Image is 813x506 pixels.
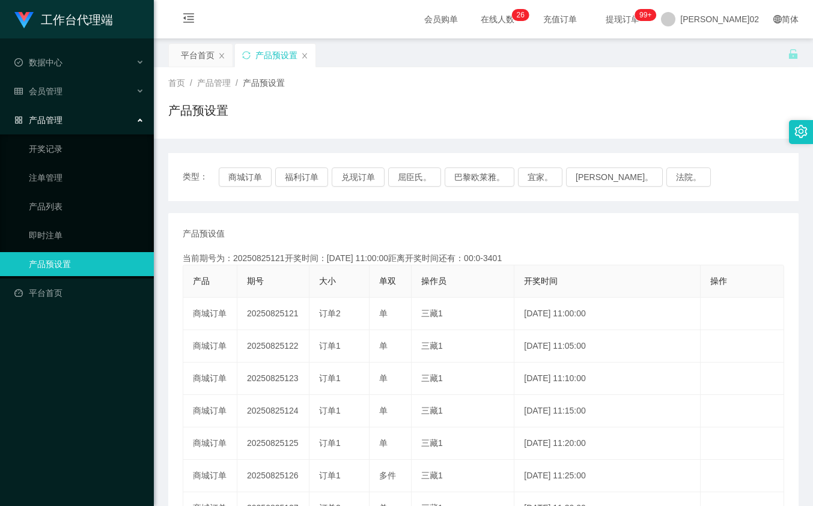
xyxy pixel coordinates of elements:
[421,276,446,286] span: 操作员
[379,438,388,448] span: 单
[183,298,237,330] td: 商城订单
[183,363,237,395] td: 商城订单
[41,1,113,39] h1: 工作台代理端
[193,276,210,286] span: 产品
[29,115,62,125] font: 产品管理
[29,137,144,161] a: 开奖记录
[181,44,215,67] div: 平台首页
[379,276,396,286] span: 单双
[566,167,663,187] button: [PERSON_NAME]。
[243,78,285,88] span: 产品预设置
[301,52,308,59] i: 图标： 关闭
[514,298,700,330] td: [DATE] 11:00:00
[14,87,23,95] i: 图标： table
[543,14,577,24] font: 充值订单
[168,101,228,119] h1: 产品预设置
[237,427,309,460] td: 20250825125
[514,460,700,492] td: [DATE] 11:25:00
[773,15,782,23] i: 图标： global
[606,14,639,24] font: 提现订单
[14,12,34,29] img: logo.9652507e.png
[29,223,144,247] a: 即时注单
[445,167,514,187] button: 巴黎欧莱雅。
[183,330,237,363] td: 商城订单
[275,167,328,187] button: 福利订单
[29,194,144,218] a: 产品列表
[319,309,341,318] span: 订单2
[635,9,656,21] sup: 949
[388,167,441,187] button: 屈臣氏。
[412,363,514,395] td: 三藏1
[237,363,309,395] td: 20250825123
[219,167,272,187] button: 商城订单
[190,78,192,88] span: /
[168,1,209,39] i: 图标： menu-fold
[332,167,385,187] button: 兑现订单
[319,373,341,383] span: 订单1
[14,58,23,67] i: 图标： check-circle-o
[412,298,514,330] td: 三藏1
[29,58,62,67] font: 数据中心
[183,395,237,427] td: 商城订单
[517,9,521,21] p: 2
[237,298,309,330] td: 20250825121
[514,395,700,427] td: [DATE] 11:15:00
[29,166,144,190] a: 注单管理
[379,406,388,415] span: 单
[183,252,784,265] div: 当前期号为：20250825121开奖时间：[DATE] 11:00:00距离开奖时间还有：00:0-3401
[319,438,341,448] span: 订单1
[520,9,525,21] p: 6
[514,427,700,460] td: [DATE] 11:20:00
[379,471,396,480] span: 多件
[666,167,711,187] button: 法院。
[237,330,309,363] td: 20250825122
[255,44,297,67] div: 产品预设置
[514,330,700,363] td: [DATE] 11:05:00
[183,227,225,240] span: 产品预设值
[319,471,341,480] span: 订单1
[183,460,237,492] td: 商城订单
[518,167,562,187] button: 宜家。
[29,252,144,276] a: 产品预设置
[183,427,237,460] td: 商城订单
[247,276,264,286] span: 期号
[379,373,388,383] span: 单
[412,330,514,363] td: 三藏1
[710,276,727,286] span: 操作
[782,14,799,24] font: 简体
[412,395,514,427] td: 三藏1
[319,341,341,351] span: 订单1
[379,309,388,318] span: 单
[237,460,309,492] td: 20250825126
[237,395,309,427] td: 20250825124
[197,78,231,88] span: 产品管理
[14,116,23,124] i: 图标： AppStore-O
[412,427,514,460] td: 三藏1
[218,52,225,59] i: 图标： 关闭
[512,9,529,21] sup: 26
[168,78,185,88] span: 首页
[14,281,144,305] a: 图标： 仪表板平台首页
[379,341,388,351] span: 单
[319,276,336,286] span: 大小
[14,14,113,24] a: 工作台代理端
[788,49,799,59] i: 图标： 解锁
[794,125,808,138] i: 图标： 设置
[319,406,341,415] span: 订单1
[236,78,238,88] span: /
[242,51,251,59] i: 图标： 同步
[524,276,558,286] span: 开奖时间
[183,167,219,187] span: 类型：
[481,14,514,24] font: 在线人数
[29,86,62,96] font: 会员管理
[514,363,700,395] td: [DATE] 11:10:00
[412,460,514,492] td: 三藏1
